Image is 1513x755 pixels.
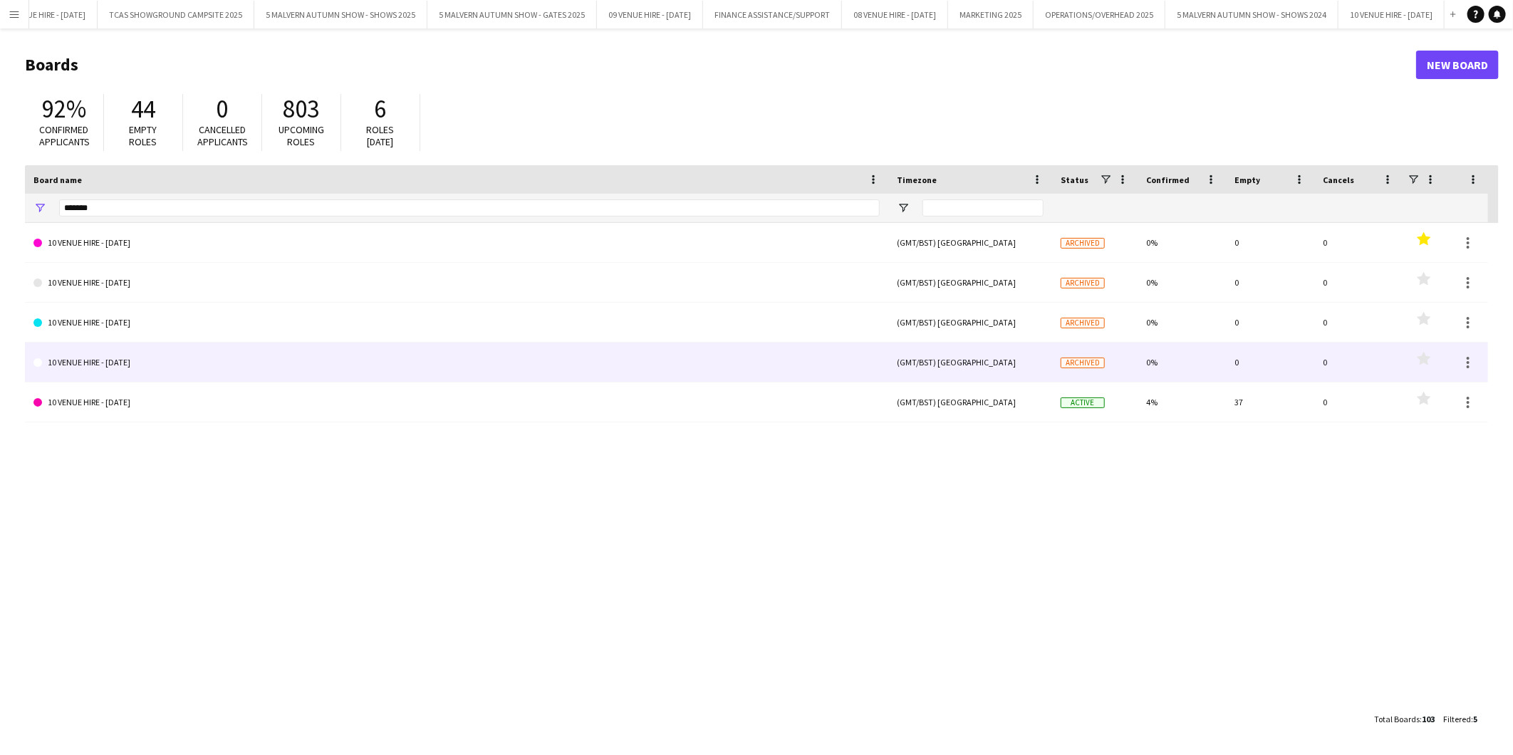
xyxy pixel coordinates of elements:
[284,93,320,125] span: 803
[1234,175,1260,185] span: Empty
[1061,318,1105,328] span: Archived
[1138,303,1226,342] div: 0%
[130,123,157,148] span: Empty roles
[703,1,842,28] button: FINANCE ASSISTANCE/SUPPORT
[1338,1,1445,28] button: 10 VENUE HIRE - [DATE]
[1061,397,1105,408] span: Active
[33,223,880,263] a: 10 VENUE HIRE - [DATE]
[1226,223,1314,262] div: 0
[367,123,395,148] span: Roles [DATE]
[1443,714,1471,724] span: Filtered
[1034,1,1165,28] button: OPERATIONS/OVERHEAD 2025
[1061,278,1105,288] span: Archived
[254,1,427,28] button: 5 MALVERN AUTUMN SHOW - SHOWS 2025
[33,303,880,343] a: 10 VENUE HIRE - [DATE]
[39,123,90,148] span: Confirmed applicants
[1226,303,1314,342] div: 0
[922,199,1044,217] input: Timezone Filter Input
[888,382,1052,422] div: (GMT/BST) [GEOGRAPHIC_DATA]
[1138,223,1226,262] div: 0%
[1138,382,1226,422] div: 4%
[33,343,880,382] a: 10 VENUE HIRE - [DATE]
[33,175,82,185] span: Board name
[1061,175,1088,185] span: Status
[59,199,880,217] input: Board name Filter Input
[98,1,254,28] button: TCAS SHOWGROUND CAMPSITE 2025
[1374,705,1435,733] div: :
[1314,343,1403,382] div: 0
[597,1,703,28] button: 09 VENUE HIRE - [DATE]
[217,93,229,125] span: 0
[1061,358,1105,368] span: Archived
[131,93,155,125] span: 44
[1226,343,1314,382] div: 0
[842,1,948,28] button: 08 VENUE HIRE - [DATE]
[1314,382,1403,422] div: 0
[33,202,46,214] button: Open Filter Menu
[897,202,910,214] button: Open Filter Menu
[1374,714,1420,724] span: Total Boards
[427,1,597,28] button: 5 MALVERN AUTUMN SHOW - GATES 2025
[1416,51,1499,79] a: New Board
[25,54,1416,75] h1: Boards
[1473,714,1477,724] span: 5
[1226,382,1314,422] div: 37
[1443,705,1477,733] div: :
[1061,238,1105,249] span: Archived
[1323,175,1354,185] span: Cancels
[888,343,1052,382] div: (GMT/BST) [GEOGRAPHIC_DATA]
[1138,263,1226,302] div: 0%
[897,175,937,185] span: Timezone
[33,263,880,303] a: 10 VENUE HIRE - [DATE]
[1422,714,1435,724] span: 103
[1146,175,1190,185] span: Confirmed
[279,123,324,148] span: Upcoming roles
[197,123,248,148] span: Cancelled applicants
[888,263,1052,302] div: (GMT/BST) [GEOGRAPHIC_DATA]
[888,223,1052,262] div: (GMT/BST) [GEOGRAPHIC_DATA]
[1314,263,1403,302] div: 0
[1314,223,1403,262] div: 0
[888,303,1052,342] div: (GMT/BST) [GEOGRAPHIC_DATA]
[1226,263,1314,302] div: 0
[375,93,387,125] span: 6
[1138,343,1226,382] div: 0%
[42,93,86,125] span: 92%
[1314,303,1403,342] div: 0
[1165,1,1338,28] button: 5 MALVERN AUTUMN SHOW - SHOWS 2024
[33,382,880,422] a: 10 VENUE HIRE - [DATE]
[948,1,1034,28] button: MARKETING 2025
